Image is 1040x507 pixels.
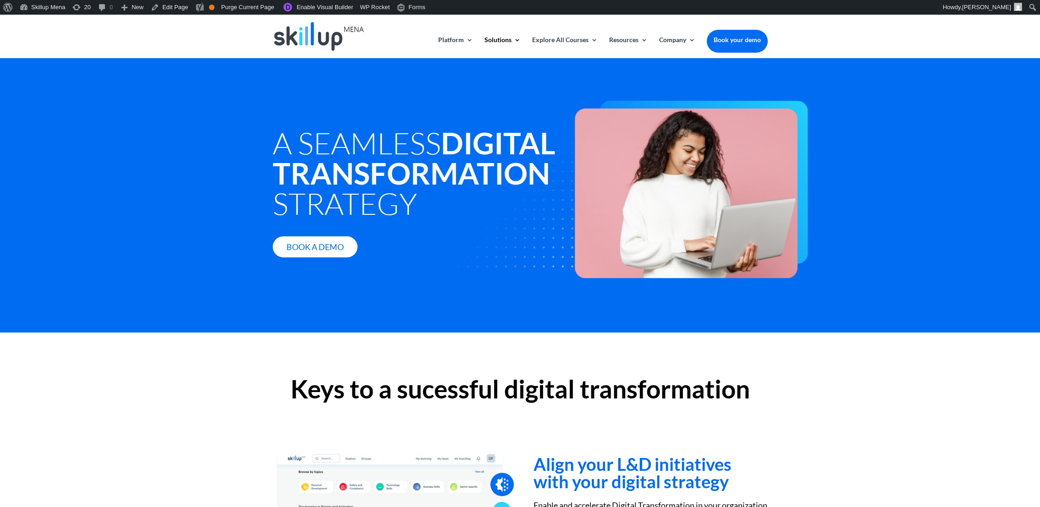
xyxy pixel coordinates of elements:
[707,30,768,50] a: Book your demo
[438,37,473,58] a: Platform
[994,463,1040,507] iframe: Chat Widget
[273,125,556,221] span: A Seamless Strategy
[419,101,808,278] img: accelerate you digital transformation - Skillup
[209,5,215,10] div: OK
[484,37,521,58] a: Solutions
[962,4,1011,11] span: [PERSON_NAME]
[609,37,648,58] a: Resources
[273,125,556,191] strong: Digital Transformation
[659,37,695,58] a: Company
[534,455,767,495] h3: Align your L&D initiatives with your digital strategy
[532,37,598,58] a: Explore All Courses
[273,376,768,406] h2: Keys to a sucessful digital transformation
[273,236,358,258] a: Book a Demo
[274,22,364,51] img: Skillup Mena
